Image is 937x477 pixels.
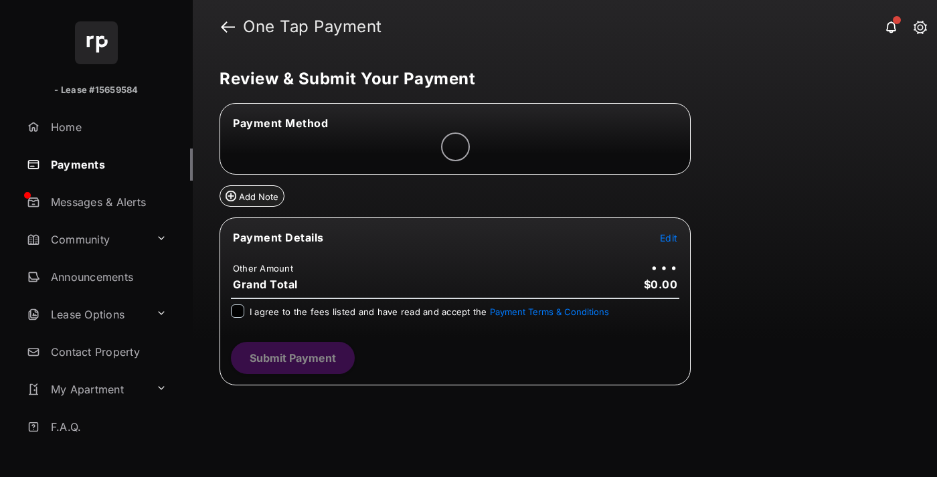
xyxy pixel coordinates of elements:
span: Payment Details [233,231,324,244]
a: Community [21,223,151,256]
a: Home [21,111,193,143]
img: svg+xml;base64,PHN2ZyB4bWxucz0iaHR0cDovL3d3dy53My5vcmcvMjAwMC9zdmciIHdpZHRoPSI2NCIgaGVpZ2h0PSI2NC... [75,21,118,64]
a: My Apartment [21,373,151,405]
a: Lease Options [21,298,151,330]
a: Announcements [21,261,193,293]
span: I agree to the fees listed and have read and accept the [250,306,609,317]
span: $0.00 [644,278,678,291]
button: Add Note [220,185,284,207]
span: Grand Total [233,278,298,291]
strong: One Tap Payment [243,19,382,35]
a: Payments [21,149,193,181]
span: Payment Method [233,116,328,130]
td: Other Amount [232,262,294,274]
a: Contact Property [21,336,193,368]
h5: Review & Submit Your Payment [220,71,900,87]
a: F.A.Q. [21,411,193,443]
a: Messages & Alerts [21,186,193,218]
p: - Lease #15659584 [54,84,138,97]
button: Submit Payment [231,342,355,374]
button: I agree to the fees listed and have read and accept the [490,306,609,317]
button: Edit [660,231,677,244]
span: Edit [660,232,677,244]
